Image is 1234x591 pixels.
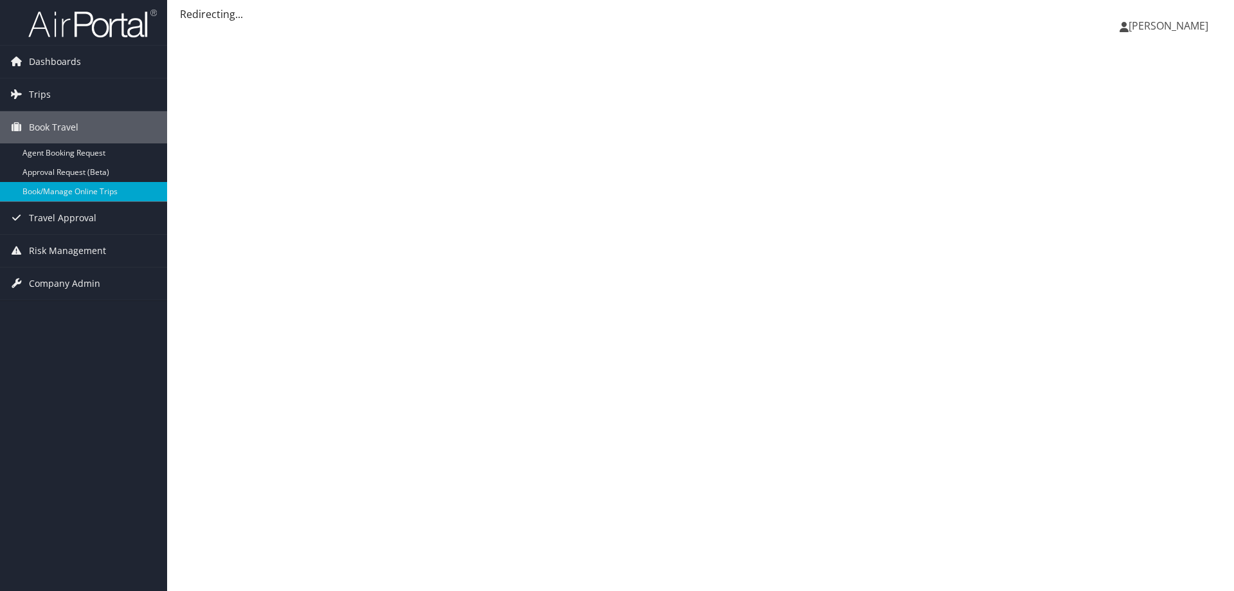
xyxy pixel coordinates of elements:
[29,268,100,300] span: Company Admin
[180,6,1221,22] div: Redirecting...
[28,8,157,39] img: airportal-logo.png
[29,235,106,267] span: Risk Management
[1129,19,1208,33] span: [PERSON_NAME]
[29,111,78,143] span: Book Travel
[29,202,96,234] span: Travel Approval
[29,78,51,111] span: Trips
[1120,6,1221,45] a: [PERSON_NAME]
[29,46,81,78] span: Dashboards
